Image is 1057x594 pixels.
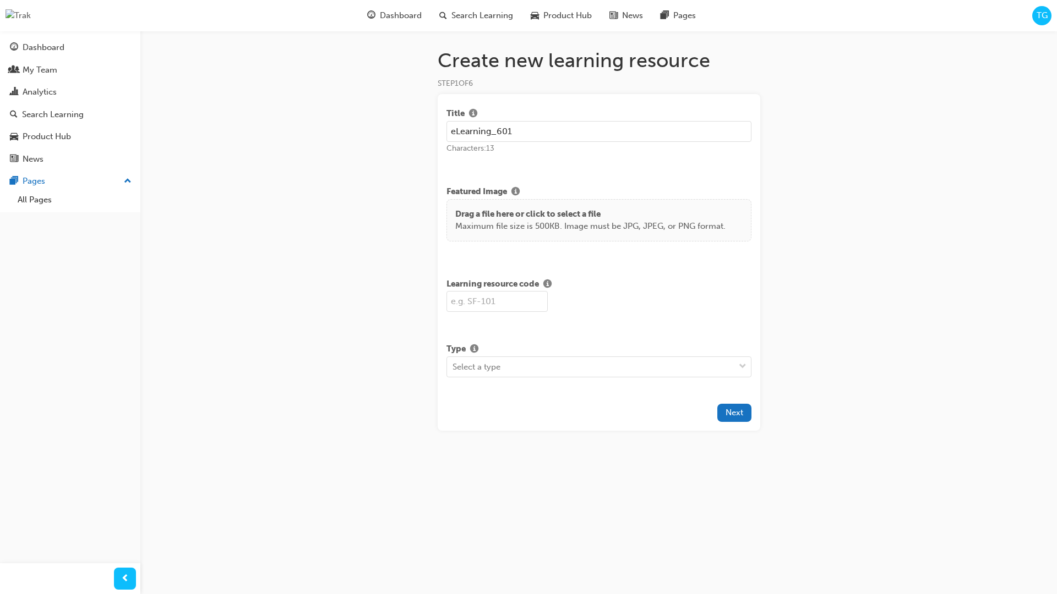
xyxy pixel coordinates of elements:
span: car-icon [531,9,539,23]
span: Product Hub [543,9,592,22]
a: Search Learning [4,105,136,125]
a: car-iconProduct Hub [522,4,601,27]
span: info-icon [470,345,478,355]
span: info-icon [543,280,552,290]
a: Product Hub [4,127,136,147]
input: e.g. Sales Fundamentals [446,121,751,142]
span: search-icon [10,110,18,120]
span: info-icon [469,109,477,119]
span: down-icon [739,360,747,374]
span: pages-icon [661,9,669,23]
span: Learning resource code [446,278,539,291]
span: pages-icon [10,177,18,186]
span: up-icon [124,174,132,189]
button: Pages [4,171,136,191]
a: search-iconSearch Learning [431,4,522,27]
div: Select a type [453,360,500,373]
span: TG [1037,9,1048,22]
img: Trak [6,9,31,22]
div: Pages [23,175,45,188]
span: info-icon [511,188,520,197]
span: search-icon [439,9,447,23]
p: Drag a file here or click to select a file [455,208,726,221]
button: Show info [539,278,556,291]
span: guage-icon [367,9,375,23]
span: car-icon [10,132,18,142]
span: News [622,9,643,22]
span: Dashboard [380,9,422,22]
span: Title [446,107,465,121]
span: STEP 1 OF 6 [438,79,473,88]
a: Analytics [4,82,136,102]
a: My Team [4,60,136,80]
span: guage-icon [10,43,18,53]
a: News [4,149,136,169]
span: Next [726,408,743,417]
span: news-icon [609,9,618,23]
div: My Team [23,64,57,76]
span: news-icon [10,155,18,164]
button: DashboardMy TeamAnalyticsSearch LearningProduct HubNews [4,35,136,171]
span: chart-icon [10,87,18,97]
div: Search Learning [22,108,84,121]
input: e.g. SF-101 [446,291,548,312]
span: prev-icon [121,572,129,586]
span: Featured Image [446,185,507,199]
a: guage-iconDashboard [358,4,431,27]
button: Next [717,404,751,422]
div: Dashboard [23,41,64,54]
a: All Pages [13,191,136,208]
span: Pages [673,9,696,22]
p: Maximum file size is 500KB. Image must be JPG, JPEG, or PNG format. [455,220,726,233]
div: Analytics [23,86,57,98]
h1: Create new learning resource [438,48,760,73]
button: Show info [465,107,482,121]
span: people-icon [10,65,18,75]
span: Type [446,343,466,356]
button: Show info [466,343,483,356]
div: Drag a file here or click to select a fileMaximum file size is 500KB. Image must be JPG, JPEG, or... [446,199,751,241]
span: Characters: 13 [446,144,494,153]
button: TG [1032,6,1051,25]
a: pages-iconPages [652,4,705,27]
div: News [23,153,43,166]
button: Show info [507,185,524,199]
span: Search Learning [451,9,513,22]
a: news-iconNews [601,4,652,27]
div: Product Hub [23,130,71,143]
a: Dashboard [4,37,136,58]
